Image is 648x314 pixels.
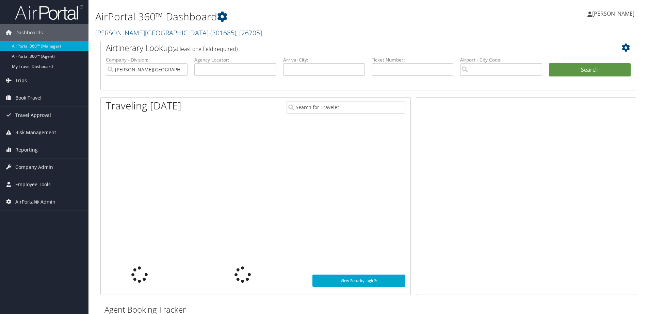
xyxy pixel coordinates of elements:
a: [PERSON_NAME][GEOGRAPHIC_DATA] [95,28,262,37]
label: Agency Locator: [194,56,276,63]
span: Trips [15,72,27,89]
span: Dashboards [15,24,43,41]
span: Travel Approval [15,107,51,124]
span: Book Travel [15,89,42,106]
span: , [ 26705 ] [236,28,262,37]
h2: Airtinerary Lookup [106,42,586,54]
a: View SecurityLogic® [312,275,405,287]
h1: Traveling [DATE] [106,99,181,113]
span: Company Admin [15,159,53,176]
a: [PERSON_NAME] [587,3,641,24]
img: airportal-logo.png [15,4,83,20]
label: Ticket Number: [372,56,453,63]
h1: AirPortal 360™ Dashboard [95,10,459,24]
label: Airport - City Code: [460,56,542,63]
span: Risk Management [15,124,56,141]
span: Reporting [15,141,38,158]
button: Search [549,63,631,77]
span: ( 301685 ) [210,28,236,37]
span: AirPortal® Admin [15,193,55,210]
span: [PERSON_NAME] [592,10,634,17]
span: Employee Tools [15,176,51,193]
label: Company - Division: [106,56,188,63]
label: Arrival City: [283,56,365,63]
span: (at least one field required) [173,45,238,53]
input: Search for Traveler [287,101,405,114]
